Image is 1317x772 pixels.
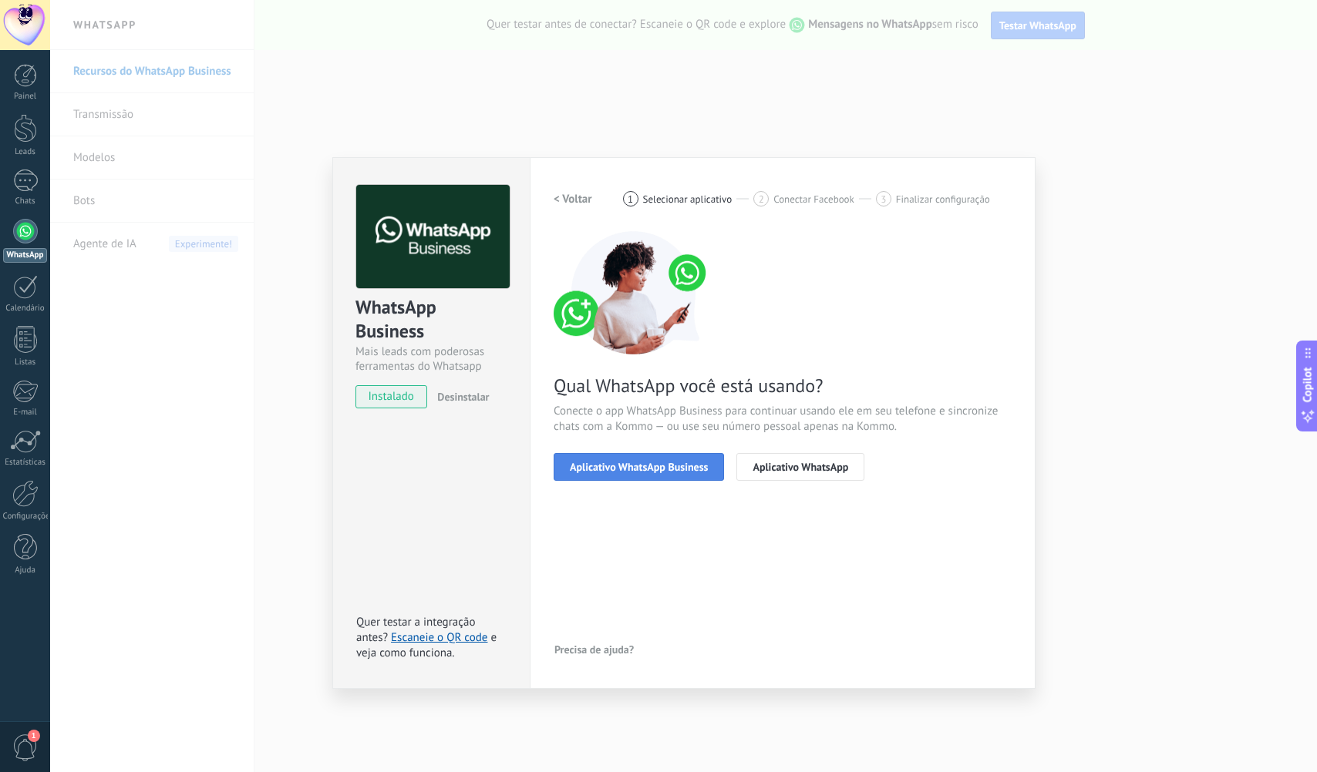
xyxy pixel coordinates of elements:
[3,566,48,576] div: Ajuda
[391,630,487,645] a: Escaneie o QR code
[736,453,864,481] button: Aplicativo WhatsApp
[3,512,48,522] div: Configurações
[3,408,48,418] div: E-mail
[3,357,48,368] div: Listas
[356,615,475,645] span: Quer testar a integração antes?
[431,385,489,408] button: Desinstalar
[570,462,708,472] span: Aplicativo WhatsApp Business
[355,344,507,374] div: Mais leads com poderosas ferramentas do Whatsapp
[356,385,426,408] span: instalado
[356,630,497,660] span: e veja como funciona.
[28,730,40,742] span: 1
[355,295,507,344] div: WhatsApp Business
[1300,368,1315,403] span: Copilot
[3,147,48,157] div: Leads
[3,248,47,263] div: WhatsApp
[3,92,48,102] div: Painel
[3,304,48,314] div: Calendário
[437,390,489,404] span: Desinstalar
[554,404,1012,435] span: Conecte o app WhatsApp Business para continuar usando ele em seu telefone e sincronize chats com ...
[643,193,733,205] span: Selecionar aplicativo
[554,644,634,655] span: Precisa de ajuda?
[554,638,635,661] button: Precisa de ajuda?
[356,185,510,289] img: logo_main.png
[554,231,716,354] img: connect number
[554,192,592,206] h2: < Voltar
[3,196,48,206] div: Chats
[759,193,764,206] span: 2
[554,185,592,213] button: < Voltar
[554,453,724,481] button: Aplicativo WhatsApp Business
[753,462,848,472] span: Aplicativo WhatsApp
[881,193,886,206] span: 3
[896,193,990,205] span: Finalizar configuração
[554,374,1012,398] span: Qual WhatsApp você está usando?
[628,193,633,206] span: 1
[3,458,48,468] div: Estatísticas
[773,193,854,205] span: Conectar Facebook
